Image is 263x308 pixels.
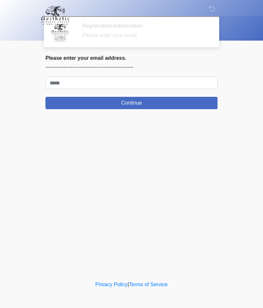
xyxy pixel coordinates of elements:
[128,282,129,287] a: |
[95,282,128,287] a: Privacy Policy
[82,32,208,39] div: Please enter your email
[129,282,168,287] a: Terms of Service
[45,97,218,109] button: Continue
[50,23,70,42] img: Agent Avatar
[45,64,218,71] p: ~~~~~~~~~~~~~~~~~~~~~~~~~~~~~
[39,5,72,26] img: Aesthetic Surgery Centre, PLLC Logo
[45,55,218,61] h2: Please enter your email address.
